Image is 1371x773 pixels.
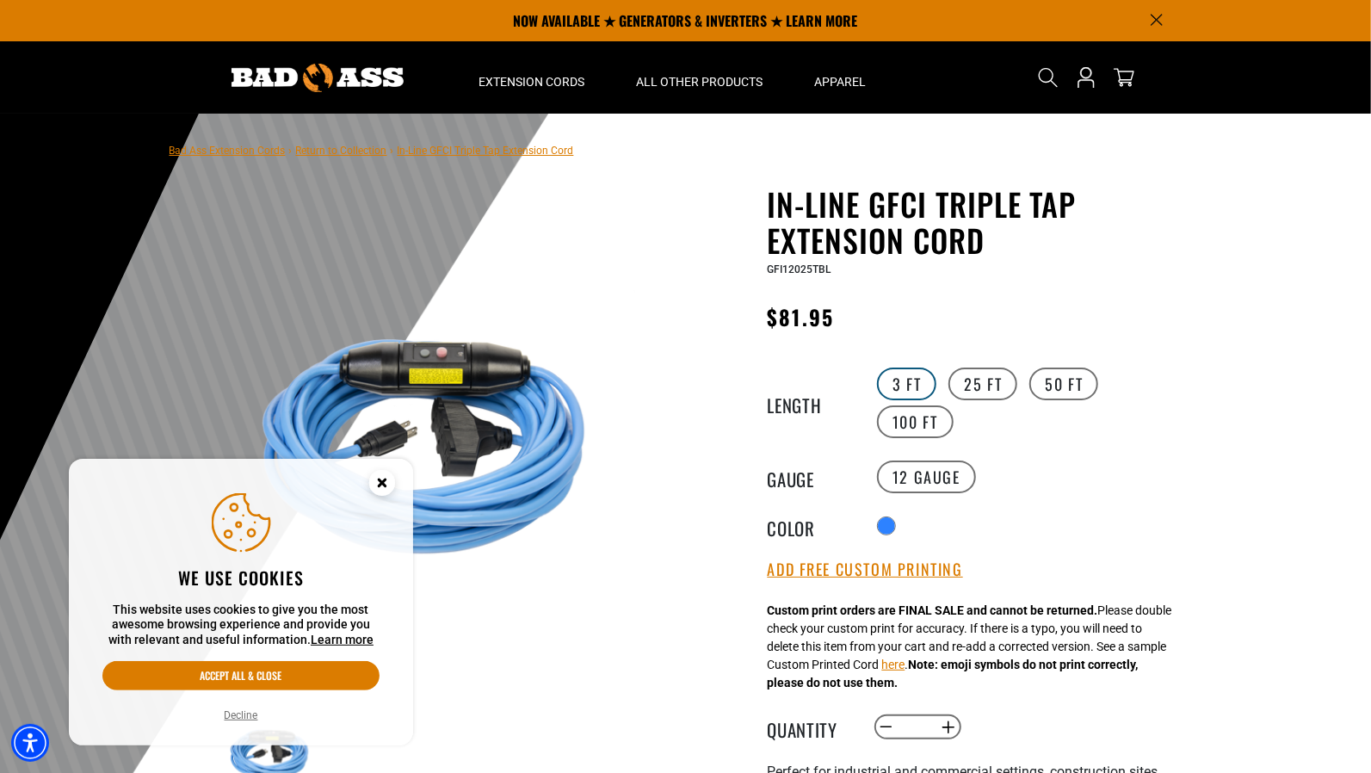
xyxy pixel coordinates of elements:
label: 12 Gauge [877,461,976,493]
label: Quantity [768,716,854,739]
label: 25 FT [948,368,1017,400]
strong: Custom print orders are FINAL SALE and cannot be returned. [768,603,1098,617]
summary: Extension Cords [454,41,611,114]
span: GFI12025TBL [768,263,831,275]
button: Decline [219,707,263,724]
label: 3 FT [877,368,936,400]
span: $81.95 [768,301,834,332]
summary: All Other Products [611,41,789,114]
a: Return to Collection [296,145,387,157]
label: 100 FT [877,405,954,438]
p: This website uses cookies to give you the most awesome browsing experience and provide you with r... [102,603,380,648]
summary: Apparel [789,41,892,114]
a: Bad Ass Extension Cords [170,145,286,157]
img: Bad Ass Extension Cords [232,64,404,92]
div: Accessibility Menu [11,724,49,762]
span: Extension Cords [479,74,585,90]
nav: breadcrumbs [170,139,574,160]
button: Accept all & close [102,661,380,690]
legend: Color [768,515,854,537]
span: › [391,145,394,157]
button: Add Free Custom Printing [768,560,963,579]
summary: Search [1034,64,1062,91]
h2: We use cookies [102,566,380,589]
h1: In-Line GFCI Triple Tap Extension Cord [768,186,1189,258]
div: Please double check your custom print for accuracy. If there is a typo, you will need to delete t... [768,602,1172,692]
span: › [289,145,293,157]
legend: Gauge [768,466,854,488]
button: here [882,656,905,674]
strong: Note: emoji symbols do not print correctly, please do not use them. [768,658,1139,690]
img: Light Blue [220,230,635,645]
span: In-Line GFCI Triple Tap Extension Cord [398,145,574,157]
a: This website uses cookies to give you the most awesome browsing experience and provide you with r... [311,633,374,646]
aside: Cookie Consent [69,459,413,746]
span: All Other Products [637,74,763,90]
label: 50 FT [1029,368,1098,400]
span: Apparel [815,74,867,90]
legend: Length [768,392,854,414]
